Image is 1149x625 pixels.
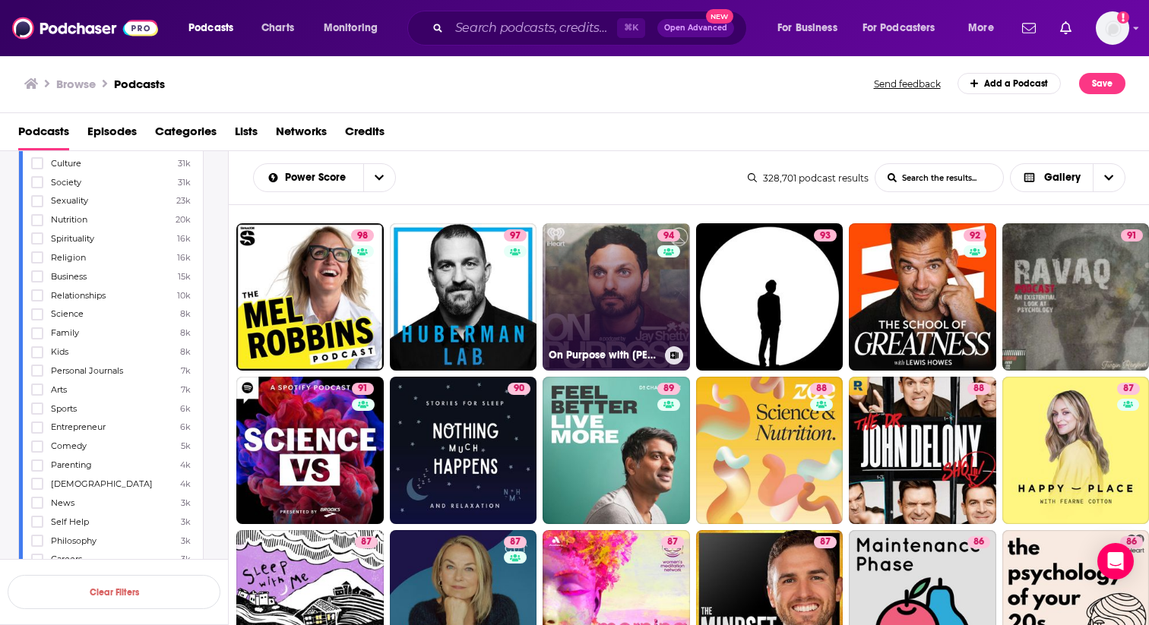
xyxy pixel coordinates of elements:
a: 92 [849,223,996,371]
span: 3k [181,554,191,564]
span: 3k [181,516,191,527]
span: Society [51,177,81,188]
a: 97 [390,223,537,371]
span: Entrepreneur [51,421,106,432]
span: 7k [181,384,191,395]
span: 15k [178,271,191,282]
a: Charts [252,16,303,40]
a: 93 [814,229,837,241]
button: open menu [178,16,253,40]
button: open menu [957,16,1013,40]
h2: Choose List sort [253,163,396,192]
span: Relationships [51,290,106,301]
a: Episodes [87,119,137,150]
span: 8k [180,346,191,357]
button: Open AdvancedNew [657,19,734,37]
span: For Business [777,17,837,39]
span: 4k [180,459,191,470]
span: 86 [973,535,984,550]
span: News [51,497,74,508]
span: Careers [51,554,82,564]
span: 10k [177,290,191,301]
span: Science [51,308,84,319]
span: [DEMOGRAPHIC_DATA] [51,478,153,489]
a: 86 [967,536,990,548]
span: Self Help [51,516,89,527]
span: 87 [820,535,831,550]
button: open menu [254,172,363,183]
a: 88 [849,377,996,524]
img: User Profile [1096,11,1129,45]
span: 8k [180,327,191,338]
span: 88 [816,381,827,396]
button: Clear Filters [8,575,220,609]
span: Monitoring [324,17,378,39]
div: Search podcasts, credits, & more... [422,11,761,46]
a: 86 [1120,536,1143,548]
span: 31k [178,177,191,188]
span: 87 [667,535,678,550]
span: Spirituality [51,233,94,244]
a: 88 [967,383,990,395]
button: Send feedback [869,77,945,90]
a: 98 [351,229,374,241]
span: 90 [514,381,524,396]
button: Save [1079,73,1125,94]
span: 93 [820,229,831,244]
button: Choose View [1010,163,1126,192]
span: 91 [1127,229,1137,244]
span: Philosophy [51,535,97,546]
a: Lists [235,119,258,150]
a: 87 [355,536,378,548]
span: 87 [510,535,521,550]
span: Charts [261,17,294,39]
span: 6k [180,421,191,432]
button: open menu [767,16,856,40]
a: Show notifications dropdown [1054,15,1078,41]
a: 94On Purpose with [PERSON_NAME] [543,223,690,371]
span: Personal Journals [51,365,123,376]
a: 87 [504,536,527,548]
h3: Browse [56,77,96,91]
svg: Add a profile image [1117,11,1129,24]
span: 92 [970,229,980,244]
a: 89 [657,383,680,395]
span: ⌘ K [617,18,645,38]
span: 91 [358,381,368,396]
a: Podchaser - Follow, Share and Rate Podcasts [12,14,158,43]
span: 97 [510,229,521,244]
button: open menu [363,164,395,191]
span: Business [51,271,87,282]
a: 90 [508,383,530,395]
a: 89 [543,377,690,524]
a: 98 [236,223,384,371]
a: 87 [1117,383,1140,395]
span: 87 [1123,381,1134,396]
a: 91 [1121,229,1143,241]
span: 98 [357,229,368,244]
a: 88 [696,377,844,524]
span: Sports [51,403,77,414]
a: 90 [390,377,537,524]
span: Power Score [285,172,351,183]
button: open menu [853,16,957,40]
span: Comedy [51,440,87,451]
a: Show notifications dropdown [1016,15,1042,41]
a: Credits [345,119,385,150]
span: 6k [180,403,191,414]
span: Kids [51,346,68,357]
span: Gallery [1044,172,1081,183]
a: Podcasts [114,77,165,91]
a: 97 [504,229,527,241]
h3: On Purpose with [PERSON_NAME] [549,349,659,361]
span: 23k [176,195,191,206]
a: 93 [696,223,844,371]
a: Categories [155,119,217,150]
span: Family [51,327,79,338]
span: Logged in as KevinZ [1096,11,1129,45]
span: 4k [180,478,191,489]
